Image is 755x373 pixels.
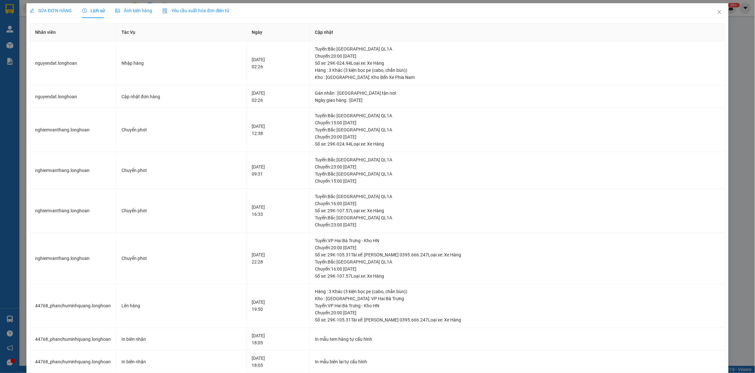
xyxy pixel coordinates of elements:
span: Yêu cầu xuất hóa đơn điện tử [162,8,230,13]
div: Hàng : 3 Khác (3 kiện bọc pe (cabo, chắn bùn)) [315,288,720,295]
div: In biên nhận [121,358,241,365]
div: [DATE] 18:05 [252,355,305,369]
div: Tuyến : Bắc [GEOGRAPHIC_DATA] QL1A Chuyến: 23:00 [DATE] [315,156,720,170]
div: [DATE] 02:26 [252,56,305,70]
div: Kho : [GEOGRAPHIC_DATA]: Kho Bến Xe Phía Nam [315,74,720,81]
span: Ảnh kiện hàng [115,8,152,13]
td: nguyendat.longhoan [30,41,116,85]
div: In biên nhận [121,336,241,343]
button: Close [711,3,729,21]
th: Tác Vụ [116,24,247,41]
div: Gán nhãn : [GEOGRAPHIC_DATA] tận nơi [315,90,720,97]
div: [DATE] 22:28 [252,251,305,265]
div: Chuyển phơi [121,126,241,133]
div: [DATE] 02:26 [252,90,305,104]
span: clock-circle [82,8,87,13]
div: [DATE] 12:38 [252,123,305,137]
div: In mẫu biên lai tự cấu hình [315,358,720,365]
div: Tuyến : VP Hai Bà Trưng - Kho HN Chuyến: 20:00 [DATE] Số xe: 29K-105.31 Tài xế: [PERSON_NAME] 039... [315,237,720,258]
th: Cập nhật [310,24,725,41]
div: [DATE] 19:50 [252,299,305,313]
div: Ngày giao hàng : [DATE] [315,97,720,104]
td: 44768_phanchuminhquang.longhoan [30,284,116,328]
div: Chuyển phơi [121,167,241,174]
span: picture [115,8,120,13]
img: icon [162,8,168,14]
div: Nhập hàng [121,60,241,67]
span: edit [30,8,34,13]
td: nguyendat.longhoan [30,85,116,108]
td: nghiemvanthang.longhoan [30,233,116,284]
span: Lịch sử [82,8,105,13]
div: Tuyến : Bắc [GEOGRAPHIC_DATA] QL1A Chuyến: 16:00 [DATE] Số xe: 29K-107.57 Loại xe: Xe Hàng [315,258,720,280]
span: close [717,9,722,14]
span: SỬA ĐƠN HÀNG [30,8,72,13]
div: Chuyển phơi [121,255,241,262]
div: [DATE] 18:05 [252,332,305,346]
th: Ngày [247,24,310,41]
div: [DATE] 09:31 [252,163,305,177]
td: 44768_phanchuminhquang.longhoan [30,328,116,351]
div: Tuyến : Bắc [GEOGRAPHIC_DATA] QL1A Chuyến: 15:00 [DATE] [315,112,720,126]
td: nghiemvanthang.longhoan [30,152,116,189]
div: Tuyến : Bắc [GEOGRAPHIC_DATA] QL1A Chuyến: 15:00 [DATE] [315,170,720,185]
div: [DATE] 16:33 [252,204,305,218]
div: Tuyến : Bắc [GEOGRAPHIC_DATA] QL1A Chuyến: 16:00 [DATE] Số xe: 29K-107.57 Loại xe: Xe Hàng [315,193,720,214]
div: Tuyến : VP Hai Bà Trưng - Kho HN Chuyến: 20:00 [DATE] Số xe: 29K-105.31 Tài xế: [PERSON_NAME] 039... [315,302,720,323]
div: Tuyến : Bắc [GEOGRAPHIC_DATA] QL1A Chuyến: 20:00 [DATE] Số xe: 29K-024.94 Loại xe: Xe Hàng [315,126,720,148]
td: nghiemvanthang.longhoan [30,108,116,152]
div: In mẫu tem hàng tự cấu hình [315,336,720,343]
td: nghiemvanthang.longhoan [30,189,116,233]
div: Kho : [GEOGRAPHIC_DATA]: VP Hai Bà Trưng [315,295,720,302]
div: Tuyến : Bắc [GEOGRAPHIC_DATA] QL1A Chuyến: 23:00 [DATE] [315,214,720,228]
div: Lên hàng [121,302,241,309]
th: Nhân viên [30,24,116,41]
div: Tuyến : Bắc [GEOGRAPHIC_DATA] QL1A Chuyến: 20:00 [DATE] Số xe: 29K-024.94 Loại xe: Xe Hàng [315,45,720,67]
div: Chuyển phơi [121,207,241,214]
div: Cập nhật đơn hàng [121,93,241,100]
div: Hàng : 3 Khác (3 kiện bọc pe (cabo, chắn bùn)) [315,67,720,74]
